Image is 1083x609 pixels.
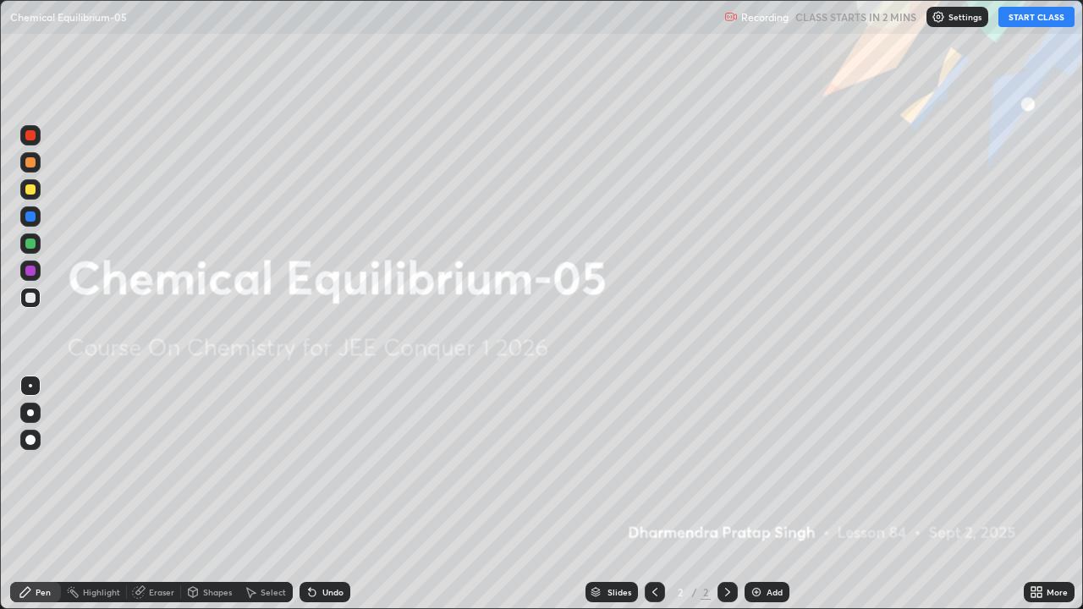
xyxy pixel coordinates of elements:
img: add-slide-button [750,585,763,599]
div: Select [261,588,286,596]
div: Add [767,588,783,596]
div: Shapes [203,588,232,596]
img: class-settings-icons [932,10,945,24]
div: 2 [701,584,711,600]
div: Highlight [83,588,120,596]
div: / [692,587,697,597]
p: Settings [948,13,981,21]
button: START CLASS [998,7,1075,27]
div: Slides [607,588,631,596]
p: Chemical Equilibrium-05 [10,10,127,24]
div: More [1047,588,1068,596]
div: Undo [322,588,344,596]
div: Pen [36,588,51,596]
div: 2 [672,587,689,597]
p: Recording [741,11,789,24]
img: recording.375f2c34.svg [724,10,738,24]
h5: CLASS STARTS IN 2 MINS [795,9,916,25]
div: Eraser [149,588,174,596]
